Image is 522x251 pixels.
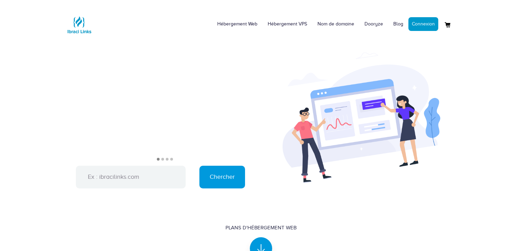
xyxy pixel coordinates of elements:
img: Logo Ibraci Links [66,11,93,39]
div: Plans d'hébergement Web [225,224,297,231]
input: Chercher [199,166,245,188]
a: Dooryze [359,14,388,34]
a: Nom de domaine [312,14,359,34]
a: Logo Ibraci Links [66,5,93,39]
a: Hébergement VPS [263,14,312,34]
input: Ex : ibracilinks.com [76,166,186,188]
a: Hébergement Web [212,14,263,34]
a: Connexion [408,17,438,31]
a: Blog [388,14,408,34]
